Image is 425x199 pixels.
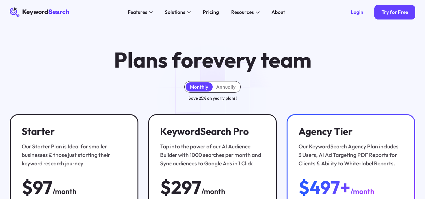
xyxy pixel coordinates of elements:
[128,8,147,16] div: Features
[160,126,263,137] h3: KeywordSearch Pro
[299,178,350,197] div: $497+
[231,8,254,16] div: Resources
[350,186,374,197] div: /month
[199,7,223,17] a: Pricing
[201,186,225,197] div: /month
[160,142,263,168] div: Tap into the power of our AI Audience Builder with 1000 searches per month and Sync audiences to ...
[114,49,311,71] h1: Plans for
[160,178,201,197] div: $297
[343,5,371,20] a: Login
[22,142,124,168] div: Our Starter Plan is Ideal for smaller businesses & those just starting their keyword research jou...
[190,84,208,90] div: Monthly
[188,95,237,102] div: Save 25% on yearly plans!
[203,8,219,16] div: Pricing
[299,126,401,137] h3: Agency Tier
[53,186,76,197] div: /month
[382,9,408,15] div: Try for Free
[216,84,236,90] div: Annually
[22,126,124,137] h3: Starter
[351,9,363,15] div: Login
[299,142,401,168] div: Our KeywordSearch Agency Plan includes 3 Users, AI Ad Targeting PDF Reports for Clients & Ability...
[165,8,185,16] div: Solutions
[268,7,289,17] a: About
[271,8,285,16] div: About
[22,178,53,197] div: $97
[374,5,416,20] a: Try for Free
[202,46,311,73] span: every team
